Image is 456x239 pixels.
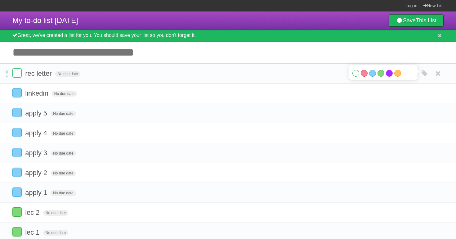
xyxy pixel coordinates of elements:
label: Purple [386,70,393,77]
span: rec letter [25,70,53,77]
label: Done [12,128,22,137]
label: Done [12,168,22,177]
label: Done [12,108,22,117]
span: apply 3 [25,149,49,157]
span: No due date [43,210,68,216]
label: Done [12,148,22,157]
label: Done [12,227,22,237]
label: Done [12,68,22,78]
span: No due date [43,230,68,236]
span: apply 5 [25,109,49,117]
label: Done [12,207,22,217]
label: Green [378,70,384,77]
span: No due date [51,170,76,176]
a: SaveThis List [389,14,444,27]
label: Done [12,88,22,97]
span: apply 1 [25,189,49,196]
span: No due date [51,131,76,136]
label: Red [361,70,368,77]
span: lec 2 [25,209,41,216]
span: No due date [51,190,76,196]
label: Blue [369,70,376,77]
span: apply 2 [25,169,49,177]
span: No due date [55,71,80,77]
span: linkedin [25,89,50,97]
span: No due date [52,91,77,97]
span: My to-do list [DATE] [12,16,78,25]
b: This List [416,17,436,24]
span: apply 4 [25,129,49,137]
span: lec 1 [25,228,41,236]
span: No due date [51,111,76,116]
label: Done [12,187,22,197]
label: White [352,70,359,77]
span: No due date [51,151,76,156]
label: Orange [394,70,401,77]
